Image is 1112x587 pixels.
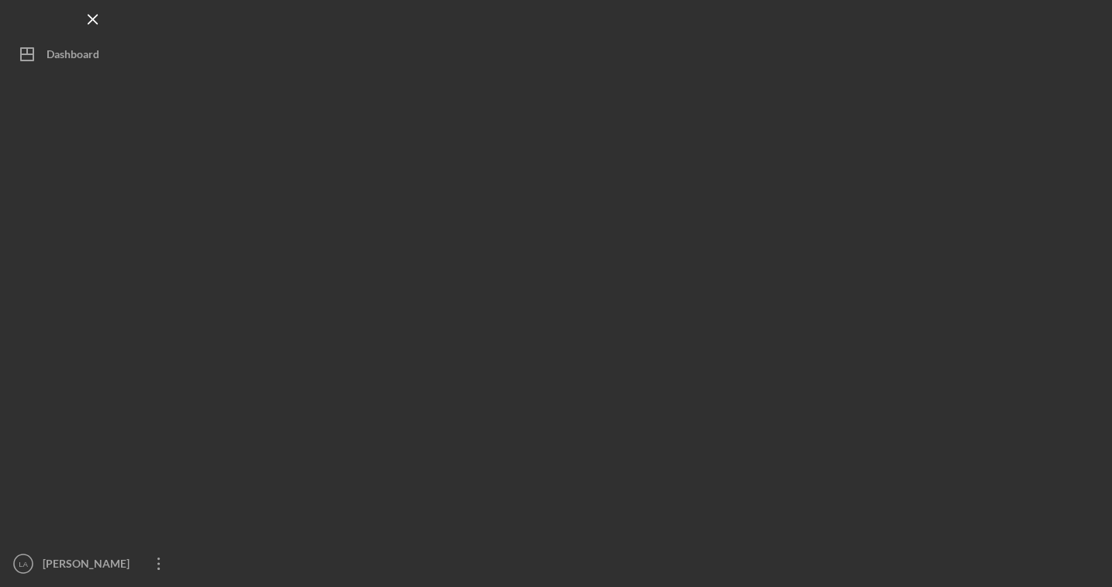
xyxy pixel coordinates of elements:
[19,560,28,568] text: LA
[8,39,178,70] button: Dashboard
[39,548,140,583] div: [PERSON_NAME]
[8,548,178,579] button: LA[PERSON_NAME]
[47,39,99,74] div: Dashboard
